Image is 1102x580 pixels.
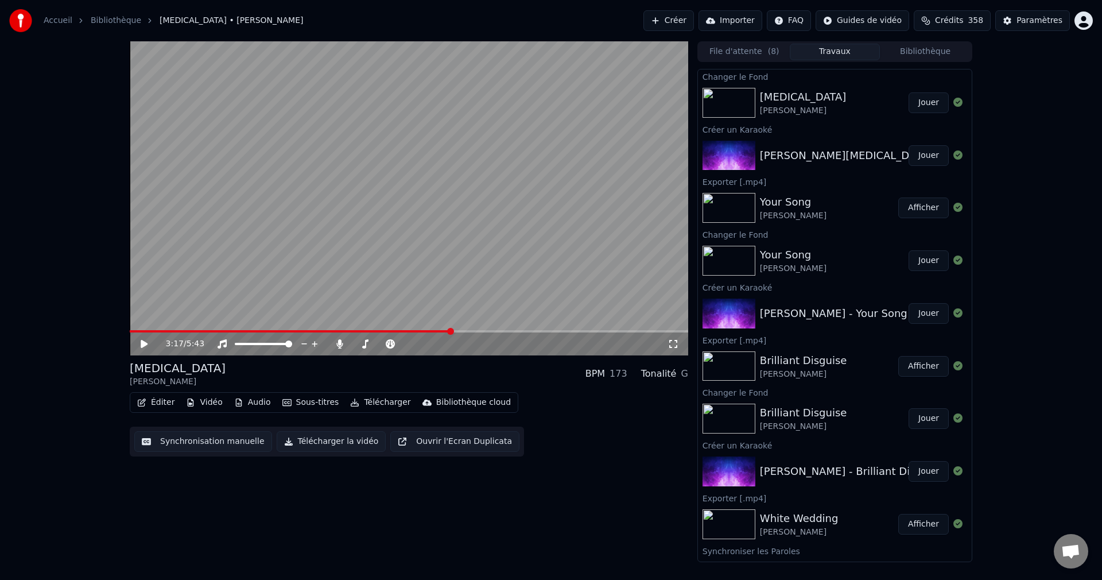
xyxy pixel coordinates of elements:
[698,122,972,136] div: Créer un Karaoké
[130,360,226,376] div: [MEDICAL_DATA]
[91,15,141,26] a: Bibliothèque
[760,263,826,274] div: [PERSON_NAME]
[9,9,32,32] img: youka
[278,395,344,411] button: Sous-titres
[760,105,846,117] div: [PERSON_NAME]
[767,10,811,31] button: FAQ
[760,463,943,480] div: [PERSON_NAME] - Brilliant Disguise
[760,148,932,164] div: [PERSON_NAME][MEDICAL_DATA]
[935,15,963,26] span: Crédits
[643,10,694,31] button: Créer
[760,247,826,263] div: Your Song
[160,15,303,26] span: [MEDICAL_DATA] • [PERSON_NAME]
[698,280,972,294] div: Créer un Karaoké
[760,421,847,432] div: [PERSON_NAME]
[1054,534,1088,569] a: Ouvrir le chat
[187,338,204,350] span: 5:43
[698,438,972,452] div: Créer un Karaoké
[760,210,826,222] div: [PERSON_NAME]
[698,385,972,399] div: Changer le Fond
[436,397,511,408] div: Bibliothèque cloud
[44,15,304,26] nav: breadcrumb
[390,431,519,452] button: Ouvrir l'Ecran Duplicata
[760,89,846,105] div: [MEDICAL_DATA]
[909,408,949,429] button: Jouer
[968,15,983,26] span: 358
[641,367,677,381] div: Tonalité
[166,338,184,350] span: 3:17
[760,511,839,527] div: White Wedding
[995,10,1070,31] button: Paramètres
[898,198,949,218] button: Afficher
[166,338,193,350] div: /
[230,395,275,411] button: Audio
[698,227,972,241] div: Changer le Fond
[816,10,909,31] button: Guides de vidéo
[698,491,972,505] div: Exporter [.mp4]
[698,175,972,188] div: Exporter [.mp4]
[130,376,226,388] div: [PERSON_NAME]
[681,367,688,381] div: G
[698,544,972,558] div: Synchroniser les Paroles
[1016,15,1062,26] div: Paramètres
[699,44,790,60] button: File d'attente
[760,353,847,369] div: Brilliant Disguise
[790,44,880,60] button: Travaux
[909,250,949,271] button: Jouer
[698,333,972,347] div: Exporter [.mp4]
[909,303,949,324] button: Jouer
[760,194,826,210] div: Your Song
[44,15,72,26] a: Accueil
[768,46,779,57] span: ( 8 )
[914,10,991,31] button: Crédits358
[133,395,179,411] button: Éditer
[760,527,839,538] div: [PERSON_NAME]
[909,461,949,482] button: Jouer
[585,367,605,381] div: BPM
[134,431,272,452] button: Synchronisation manuelle
[181,395,227,411] button: Vidéo
[277,431,386,452] button: Télécharger la vidéo
[699,10,762,31] button: Importer
[909,92,949,113] button: Jouer
[610,367,627,381] div: 173
[760,369,847,380] div: [PERSON_NAME]
[909,145,949,166] button: Jouer
[898,356,949,377] button: Afficher
[346,395,415,411] button: Télécharger
[898,514,949,535] button: Afficher
[880,44,971,60] button: Bibliothèque
[760,405,847,421] div: Brilliant Disguise
[698,69,972,83] div: Changer le Fond
[760,306,907,322] div: [PERSON_NAME] - Your Song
